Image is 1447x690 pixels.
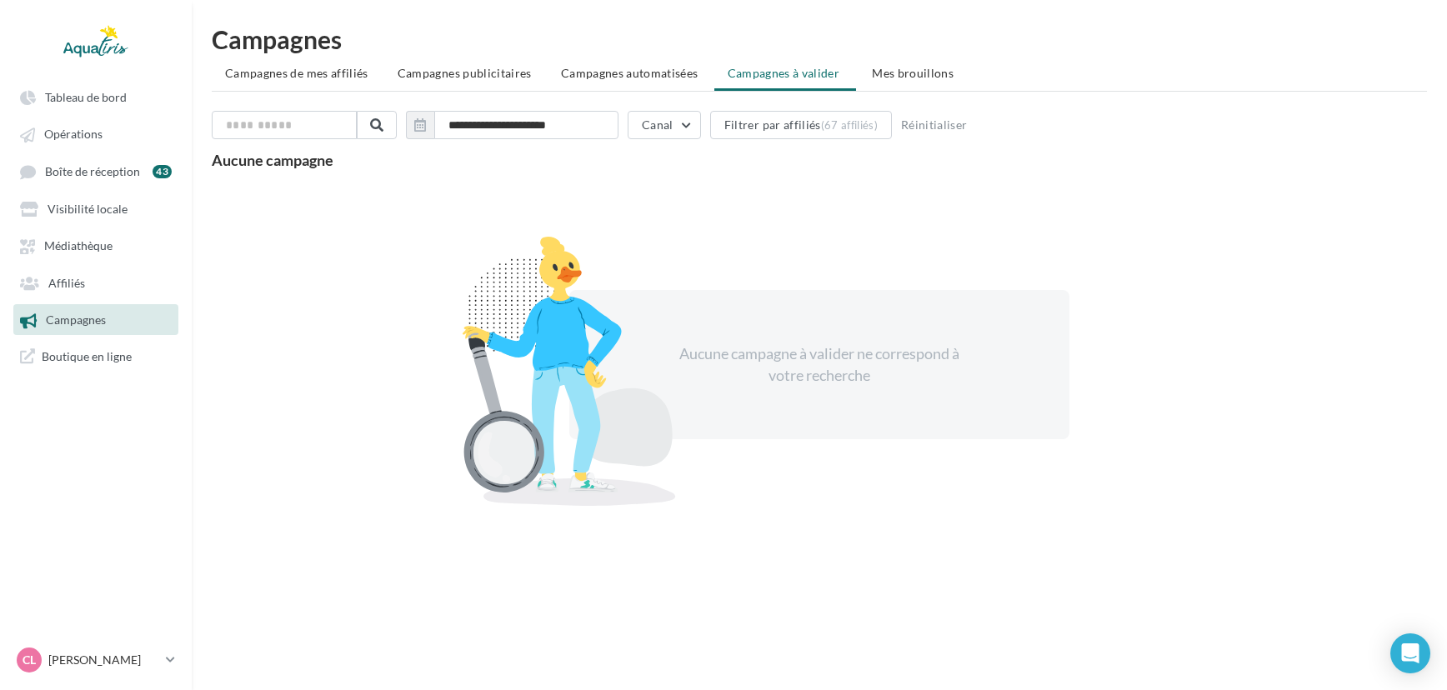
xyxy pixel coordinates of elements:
[23,652,36,668] span: CL
[821,118,878,132] div: (67 affiliés)
[48,652,159,668] p: [PERSON_NAME]
[10,156,182,187] a: Boîte de réception 43
[46,313,106,327] span: Campagnes
[1390,633,1430,673] div: Open Intercom Messenger
[42,348,132,364] span: Boutique en ligne
[561,66,698,80] span: Campagnes automatisées
[10,118,182,148] a: Opérations
[628,111,701,139] button: Canal
[13,644,178,676] a: CL [PERSON_NAME]
[10,230,182,260] a: Médiathèque
[894,115,974,135] button: Réinitialiser
[676,343,963,386] div: Aucune campagne à valider ne correspond à votre recherche
[10,193,182,223] a: Visibilité locale
[10,342,182,371] a: Boutique en ligne
[212,27,1427,52] h1: Campagnes
[10,304,182,334] a: Campagnes
[872,66,954,80] span: Mes brouillons
[398,66,532,80] span: Campagnes publicitaires
[10,82,182,112] a: Tableau de bord
[44,239,113,253] span: Médiathèque
[153,165,172,178] div: 43
[48,276,85,290] span: Affiliés
[225,66,368,80] span: Campagnes de mes affiliés
[45,90,127,104] span: Tableau de bord
[212,151,333,169] span: Aucune campagne
[10,267,182,297] a: Affiliés
[44,127,103,142] span: Opérations
[45,164,140,178] span: Boîte de réception
[710,111,892,139] button: Filtrer par affiliés(67 affiliés)
[48,202,128,216] span: Visibilité locale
